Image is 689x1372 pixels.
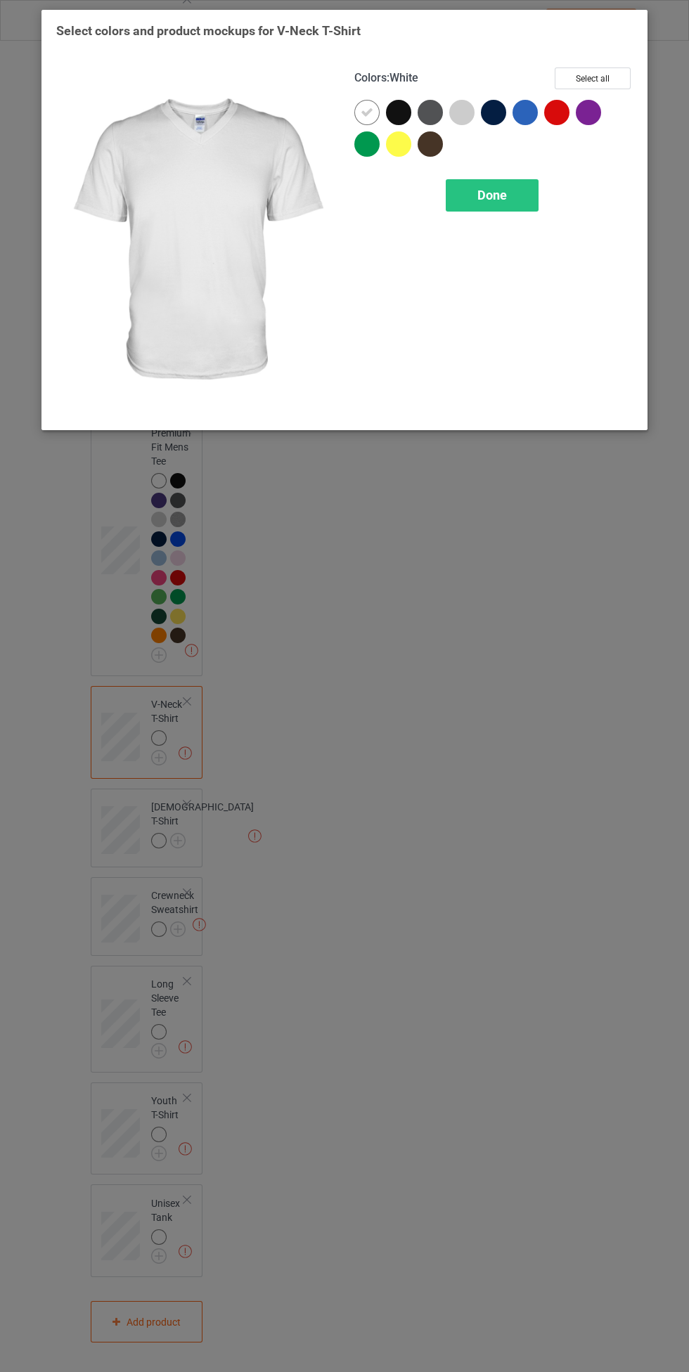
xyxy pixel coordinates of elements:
[389,71,418,84] span: White
[354,71,418,86] h4: :
[56,23,361,38] span: Select colors and product mockups for V-Neck T-Shirt
[555,67,631,89] button: Select all
[477,188,507,202] span: Done
[56,67,335,415] img: regular.jpg
[354,71,387,84] span: Colors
